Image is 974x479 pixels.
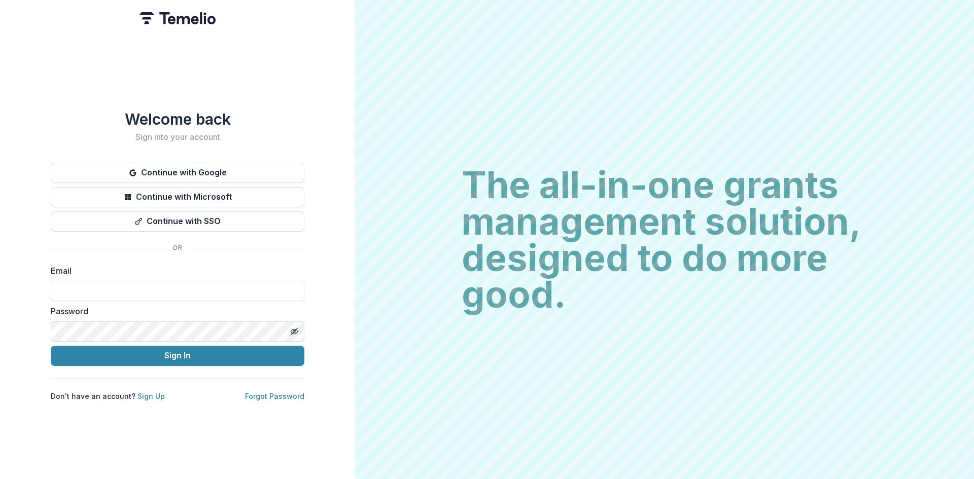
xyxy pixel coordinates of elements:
a: Sign Up [137,392,165,400]
h2: Sign into your account [51,132,304,142]
p: Don't have an account? [51,391,165,401]
a: Forgot Password [245,392,304,400]
label: Password [51,305,298,317]
button: Continue with Microsoft [51,187,304,207]
button: Continue with Google [51,163,304,183]
button: Continue with SSO [51,211,304,232]
img: Temelio [140,12,216,24]
h1: Welcome back [51,110,304,128]
button: Toggle password visibility [286,323,302,340]
button: Sign In [51,346,304,366]
label: Email [51,265,298,277]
